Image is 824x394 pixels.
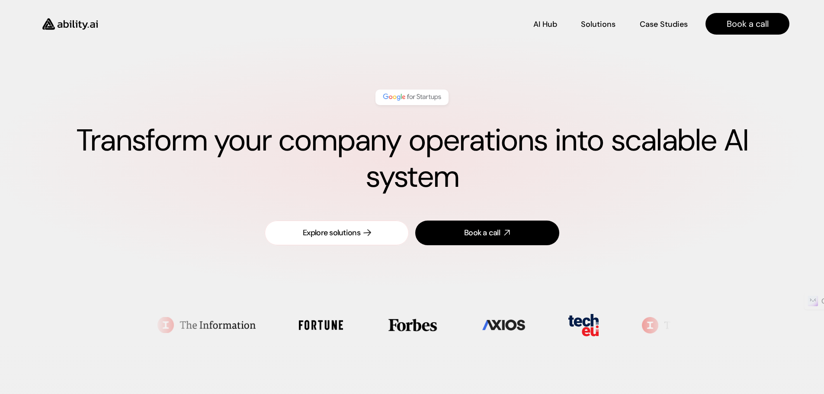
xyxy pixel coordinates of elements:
p: Case Studies [640,19,688,30]
div: Explore solutions [303,227,360,238]
a: Explore solutions [265,221,409,245]
a: Case Studies [639,16,688,32]
nav: Main navigation [110,13,789,35]
p: AI Hub [533,19,557,30]
p: Book a call [727,18,769,30]
a: AI Hub [533,16,557,32]
a: Solutions [581,16,616,32]
h1: Transform your company operations into scalable AI system [35,122,789,195]
p: Solutions [581,19,616,30]
a: Book a call [415,221,559,245]
a: Book a call [705,13,789,35]
div: Book a call [464,227,500,238]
